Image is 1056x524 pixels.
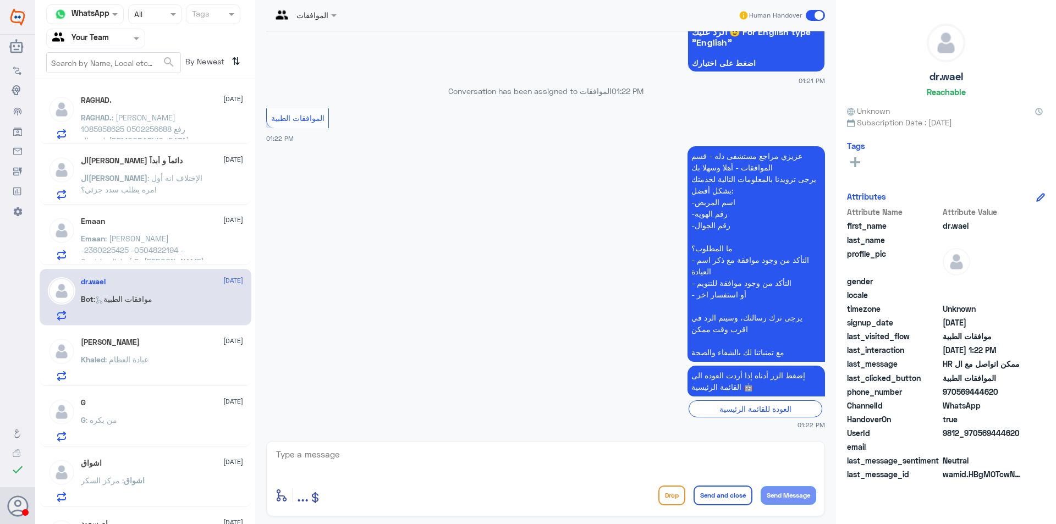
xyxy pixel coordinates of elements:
[847,441,941,453] span: email
[223,457,243,467] span: [DATE]
[927,87,966,97] h6: Reachable
[297,483,309,508] button: ...
[81,234,204,301] span: : [PERSON_NAME] -2360225425 -0504822194 -Gastric clinic ( Dr [PERSON_NAME] ) Looking for my sick ...
[943,220,1022,231] span: dr.wael
[689,400,822,417] div: العودة للقائمة الرئيسية
[847,427,941,439] span: UserId
[124,476,145,485] span: اشواق
[847,234,941,246] span: last_name
[48,217,75,244] img: defaultAdmin.png
[943,400,1022,411] span: 2
[81,294,94,304] span: Bot
[223,155,243,164] span: [DATE]
[81,398,86,407] h5: G
[266,135,294,142] span: 01:22 PM
[162,56,175,69] span: search
[847,191,886,201] h6: Attributes
[943,386,1022,398] span: 970569444620
[943,303,1022,315] span: Unknown
[761,486,816,505] button: Send Message
[847,289,941,301] span: locale
[943,289,1022,301] span: null
[847,468,941,480] span: last_message_id
[847,413,941,425] span: HandoverOn
[81,234,105,243] span: Emaan
[7,495,28,516] button: Avatar
[81,459,102,468] h5: اشواق
[943,248,970,275] img: defaultAdmin.png
[81,217,105,226] h5: Emaan
[943,427,1022,439] span: 9812_970569444620
[847,400,941,411] span: ChannelId
[847,248,941,273] span: profile_pic
[943,468,1022,480] span: wamid.HBgMOTcwNTY5NDQ0NjIwFQIAEhggQTVGRkQ4MThBMkVERDU3QThCRjA3Q0ZCNjA4ODVFMEIA
[749,10,802,20] span: Human Handover
[847,206,941,218] span: Attribute Name
[943,455,1022,466] span: 0
[52,6,69,23] img: whatsapp.png
[86,415,117,424] span: : من بكره
[271,113,324,123] span: الموافقات الطبية
[943,441,1022,453] span: null
[105,355,148,364] span: : عيادة العظام
[81,96,112,105] h5: RAGHAD.
[943,330,1022,342] span: موافقات الطبية
[847,303,941,315] span: timezone
[799,76,825,85] span: 01:21 PM
[687,146,825,362] p: 23/9/2025, 1:22 PM
[81,338,140,347] h5: Khaled Elmitwalli
[48,277,75,305] img: defaultAdmin.png
[847,141,865,151] h6: Tags
[81,173,147,183] span: ال[PERSON_NAME]
[297,485,309,505] span: ...
[81,113,112,122] span: RAGHAD.
[81,355,105,364] span: Khaled
[847,220,941,231] span: first_name
[847,105,890,117] span: Unknown
[190,8,210,22] div: Tags
[943,206,1022,218] span: Attribute Value
[223,396,243,406] span: [DATE]
[266,85,825,97] p: Conversation has been assigned to الموافقات
[162,53,175,71] button: search
[847,386,941,398] span: phone_number
[48,96,75,123] img: defaultAdmin.png
[47,53,180,73] input: Search by Name, Local etc…
[223,215,243,225] span: [DATE]
[48,156,75,184] img: defaultAdmin.png
[81,415,86,424] span: G
[847,344,941,356] span: last_interaction
[81,476,124,485] span: : مركز السكر
[48,338,75,365] img: defaultAdmin.png
[658,486,685,505] button: Drop
[223,336,243,346] span: [DATE]
[612,86,643,96] span: 01:22 PM
[943,372,1022,384] span: الموافقات الطبية
[10,8,25,26] img: Widebot Logo
[232,52,240,70] i: ⇅
[943,358,1022,369] span: ممكن اتواصل مع ال HR
[81,277,106,286] h5: dr.wael
[11,463,24,476] i: check
[223,94,243,104] span: [DATE]
[943,317,1022,328] span: 2025-09-23T10:20:25.272Z
[81,156,183,166] h5: الحمدلله دائماً و أبدآ
[943,413,1022,425] span: true
[847,372,941,384] span: last_clicked_button
[48,398,75,426] img: defaultAdmin.png
[927,24,965,62] img: defaultAdmin.png
[847,117,1045,128] span: Subscription Date : [DATE]
[847,455,941,466] span: last_message_sentiment
[798,420,825,429] span: 01:22 PM
[52,30,69,47] img: yourTeam.svg
[48,459,75,486] img: defaultAdmin.png
[181,52,227,74] span: By Newest
[847,317,941,328] span: signup_date
[943,275,1022,287] span: null
[847,275,941,287] span: gender
[694,486,752,505] button: Send and close
[847,330,941,342] span: last_visited_flow
[692,59,821,68] span: اضغط على اختيارك
[81,113,197,168] span: : [PERSON_NAME] 1085958625 0502256688 رفع طبيب ال[DEMOGRAPHIC_DATA] مطالبه بعمل علاج عصب ولكن لم ...
[94,294,152,304] span: : موافقات الطبية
